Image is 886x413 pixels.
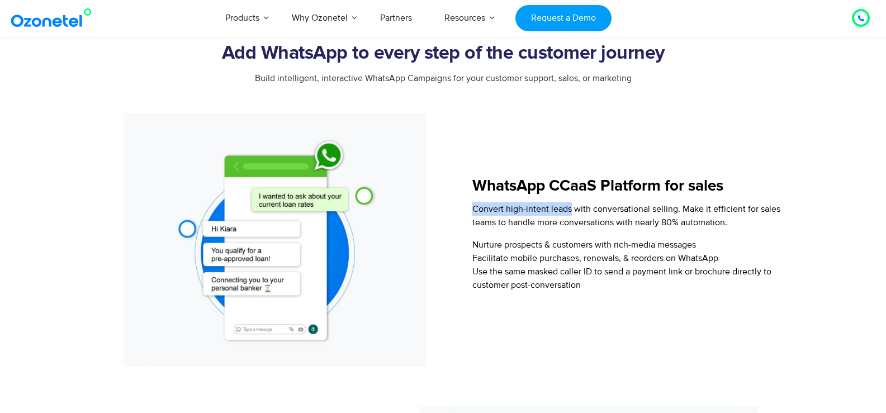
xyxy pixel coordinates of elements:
[472,266,771,291] span: Use the same masked caller ID to send a payment link or brochure directly to customer post-conver...
[94,42,793,65] h2: Add WhatsApp to every step of the customer journey
[515,5,611,31] a: Request a Demo
[255,73,632,84] span: Build intelligent, interactive WhatsApp Campaigns for your customer support, sales, or marketing
[472,203,780,228] span: Convert high-intent leads with conversational selling. Make it efficient for sales teams to handl...
[472,178,791,194] h5: WhatsApp CCaaS Platform for sales
[472,239,696,250] span: Nurture prospects & customers with rich-media messages
[472,253,718,264] span: Facilitate mobile purchases, renewals, & reorders on WhatsApp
